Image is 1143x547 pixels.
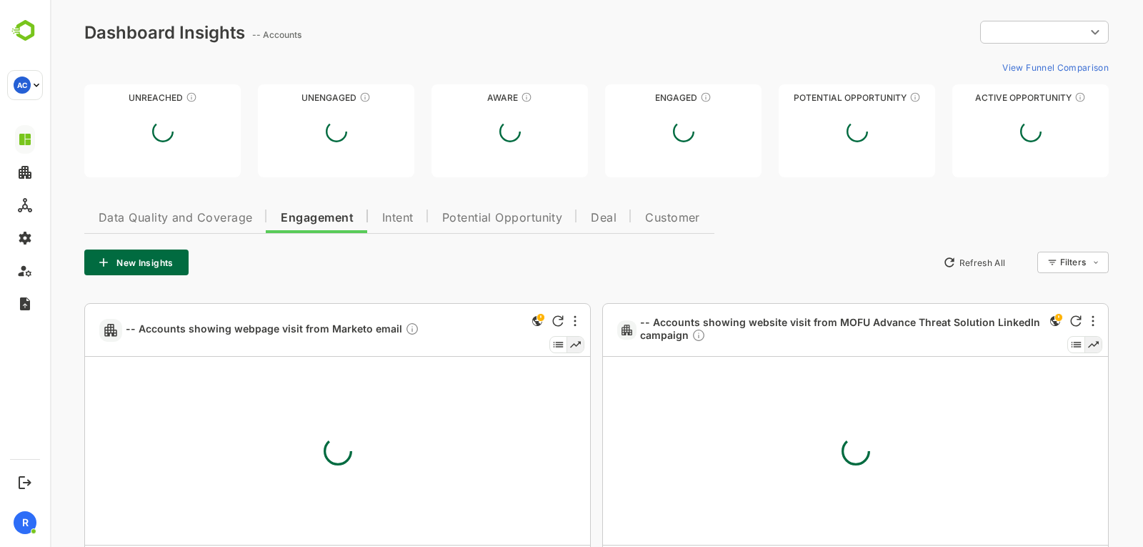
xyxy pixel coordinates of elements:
div: More [1042,315,1044,327]
div: AC [14,77,31,94]
a: -- Accounts showing webpage visit from Marketo emailDescription not present [76,322,375,338]
div: This is a global insight. Segment selection is not applicable for this view [997,312,1014,332]
div: Active Opportunity [902,92,1059,103]
div: These accounts have not been engaged with for a defined time period [136,92,147,103]
span: Potential Opportunity [392,212,513,224]
img: BambooboxLogoMark.f1c84d78b4c51b1a7b5f700c9845e183.svg [7,17,44,44]
div: Description not present [642,328,656,345]
div: These accounts are MQAs and can be passed on to Inside Sales [859,92,871,103]
div: These accounts have open opportunities which might be at any of the Sales Stages [1024,92,1036,103]
div: Unengaged [208,92,364,103]
div: More [524,315,526,327]
span: -- Accounts showing website visit from MOFU Advance Threat Solution LinkedIn campaign [590,316,991,345]
span: Customer [595,212,650,224]
span: -- Accounts showing webpage visit from Marketo email [76,322,369,338]
button: New Insights [34,250,139,275]
button: Refresh All [887,251,962,274]
div: These accounts have just entered the buying cycle and need further nurturing [471,92,482,103]
div: Dashboard Insights [34,22,195,43]
div: These accounts have not shown enough engagement and need nurturing [309,92,321,103]
div: Unreached [34,92,191,103]
div: This is a global insight. Segment selection is not applicable for this view [479,312,496,332]
button: View Funnel Comparison [947,56,1059,79]
div: Potential Opportunity [729,92,885,103]
div: R [14,511,36,534]
ag: -- Accounts [202,29,256,40]
div: Refresh [502,315,514,327]
div: ​ [930,19,1059,45]
a: -- Accounts showing website visit from MOFU Advance Threat Solution LinkedIn campaignDescription ... [590,316,997,345]
div: Filters [1010,257,1036,267]
div: These accounts are warm, further nurturing would qualify them to MQAs [650,92,662,103]
button: Logout [15,473,34,492]
span: Engagement [231,212,304,224]
div: Filters [1009,250,1059,275]
div: Refresh [1020,315,1032,327]
div: Engaged [555,92,712,103]
span: Deal [541,212,566,224]
div: Aware [381,92,538,103]
div: Description not present [355,322,369,338]
span: Data Quality and Coverage [49,212,202,224]
span: Intent [332,212,364,224]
